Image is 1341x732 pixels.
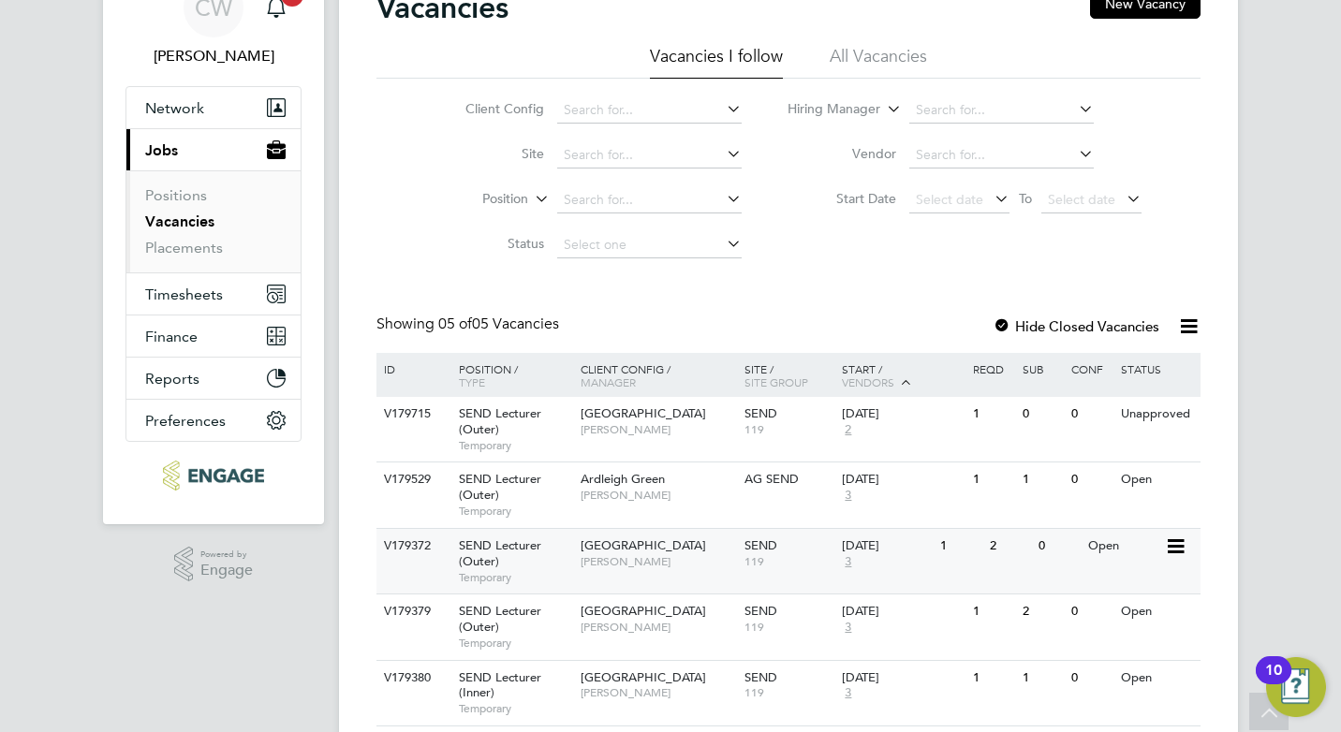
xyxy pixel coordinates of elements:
div: Site / [740,353,838,398]
span: Select date [916,191,983,208]
div: 0 [1067,661,1115,695]
div: V179379 [379,594,445,629]
div: 0 [1034,529,1083,564]
button: Jobs [126,129,301,170]
input: Search for... [557,187,742,213]
span: Temporary [459,438,571,453]
div: 10 [1265,670,1282,695]
span: Vendors [842,374,894,389]
span: [GEOGRAPHIC_DATA] [581,669,706,685]
div: Reqd [968,353,1017,385]
button: Timesheets [126,273,301,315]
div: Position / [445,353,576,398]
li: All Vacancies [830,45,927,79]
span: [GEOGRAPHIC_DATA] [581,405,706,421]
div: 2 [1018,594,1067,629]
span: Manager [581,374,636,389]
div: Client Config / [576,353,740,398]
span: 119 [744,554,833,569]
span: [GEOGRAPHIC_DATA] [581,603,706,619]
span: Temporary [459,570,571,585]
span: To [1013,186,1038,211]
span: Network [145,99,204,117]
span: SEND [744,603,777,619]
input: Search for... [909,142,1094,168]
span: Select date [1048,191,1115,208]
div: Open [1116,661,1198,695]
span: [PERSON_NAME] [581,620,735,635]
div: V179380 [379,661,445,695]
button: Reports [126,358,301,399]
div: 1 [936,529,984,564]
span: SEND Lecturer (Outer) [459,471,541,503]
button: Finance [126,315,301,357]
label: Site [436,145,544,162]
label: Position [420,190,528,209]
span: [PERSON_NAME] [581,685,735,700]
div: [DATE] [842,604,964,620]
a: Powered byEngage [174,547,254,582]
div: 1 [1018,462,1067,497]
button: Open Resource Center, 10 new notifications [1266,657,1326,717]
div: [DATE] [842,472,964,488]
div: Status [1116,353,1198,385]
span: 119 [744,422,833,437]
span: SEND Lecturer (Outer) [459,603,541,635]
span: Temporary [459,504,571,519]
span: 05 of [438,315,472,333]
div: 1 [968,462,1017,497]
span: SEND [744,669,777,685]
span: Reports [145,370,199,388]
div: [DATE] [842,670,964,686]
button: Preferences [126,400,301,441]
div: 0 [1067,462,1115,497]
div: 1 [1018,661,1067,695]
span: Powered by [200,547,253,563]
input: Select one [557,232,742,258]
div: Jobs [126,170,301,272]
label: Hiring Manager [773,100,880,119]
label: Vendor [788,145,896,162]
span: Clair Windsor [125,45,302,67]
div: 1 [968,661,1017,695]
a: Placements [145,239,223,256]
label: Hide Closed Vacancies [993,317,1159,335]
div: V179372 [379,529,445,564]
div: 1 [968,397,1017,432]
a: Vacancies [145,212,214,230]
span: Site Group [744,374,808,389]
a: Positions [145,186,207,204]
span: [PERSON_NAME] [581,422,735,437]
div: 0 [1067,594,1115,629]
span: 3 [842,620,854,636]
div: V179715 [379,397,445,432]
span: 3 [842,488,854,504]
span: SEND Lecturer (Inner) [459,669,541,701]
span: SEND [744,537,777,553]
li: Vacancies I follow [650,45,783,79]
span: 05 Vacancies [438,315,559,333]
span: 3 [842,554,854,570]
span: Engage [200,563,253,578]
div: Open [1083,529,1165,564]
input: Search for... [557,142,742,168]
div: 0 [1067,397,1115,432]
div: Showing [376,315,563,334]
span: Finance [145,328,198,345]
span: [PERSON_NAME] [581,554,735,569]
span: 2 [842,422,854,438]
div: Unapproved [1116,397,1198,432]
div: 0 [1018,397,1067,432]
a: Go to home page [125,461,302,490]
span: 119 [744,620,833,635]
span: SEND Lecturer (Outer) [459,537,541,569]
div: [DATE] [842,406,964,422]
div: Sub [1018,353,1067,385]
div: Conf [1067,353,1115,385]
div: [DATE] [842,538,931,554]
label: Status [436,235,544,252]
span: AG SEND [744,471,799,487]
div: ID [379,353,445,385]
span: Preferences [145,412,226,430]
span: 119 [744,685,833,700]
